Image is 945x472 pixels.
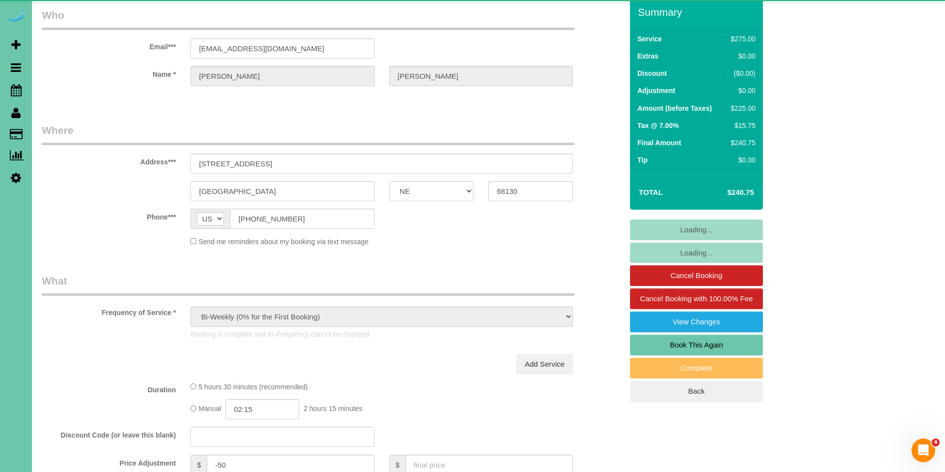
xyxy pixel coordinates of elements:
[34,455,183,468] label: Price Adjustment
[190,329,573,339] p: Booking is complete and its Frequency cannot be changed
[637,86,675,95] label: Adjustment
[304,405,362,413] span: 2 hours 15 minutes
[637,138,681,148] label: Final Amount
[727,103,756,113] div: $225.00
[638,6,758,18] h3: Summary
[630,288,763,309] a: Cancel Booking with 100.00% Fee
[198,405,221,413] span: Manual
[34,66,183,79] label: Name *
[637,155,648,165] label: Tip
[630,335,763,355] a: Book This Again
[630,265,763,286] a: Cancel Booking
[637,34,662,44] label: Service
[727,138,756,148] div: $240.75
[42,274,574,296] legend: What
[198,383,308,391] span: 5 hours 30 minutes (recommended)
[727,51,756,61] div: $0.00
[727,86,756,95] div: $0.00
[932,439,940,446] span: 4
[6,10,26,24] img: Automaid Logo
[698,189,754,197] h4: $240.75
[727,155,756,165] div: $0.00
[42,8,574,30] legend: Who
[912,439,935,462] iframe: Intercom live chat
[637,51,659,61] label: Extras
[637,103,712,113] label: Amount (before Taxes)
[637,121,679,130] label: Tax @ 7.00%
[630,381,763,402] a: Back
[630,312,763,332] a: View Changes
[198,238,369,246] span: Send me reminders about my booking via text message
[727,121,756,130] div: $15.75
[637,68,667,78] label: Discount
[727,68,756,78] div: ($0.00)
[727,34,756,44] div: $275.00
[34,427,183,440] label: Discount Code (or leave this blank)
[42,123,574,145] legend: Where
[516,354,573,375] a: Add Service
[34,304,183,317] label: Frequency of Service *
[640,294,753,303] span: Cancel Booking with 100.00% Fee
[639,188,663,196] strong: Total
[34,381,183,395] label: Duration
